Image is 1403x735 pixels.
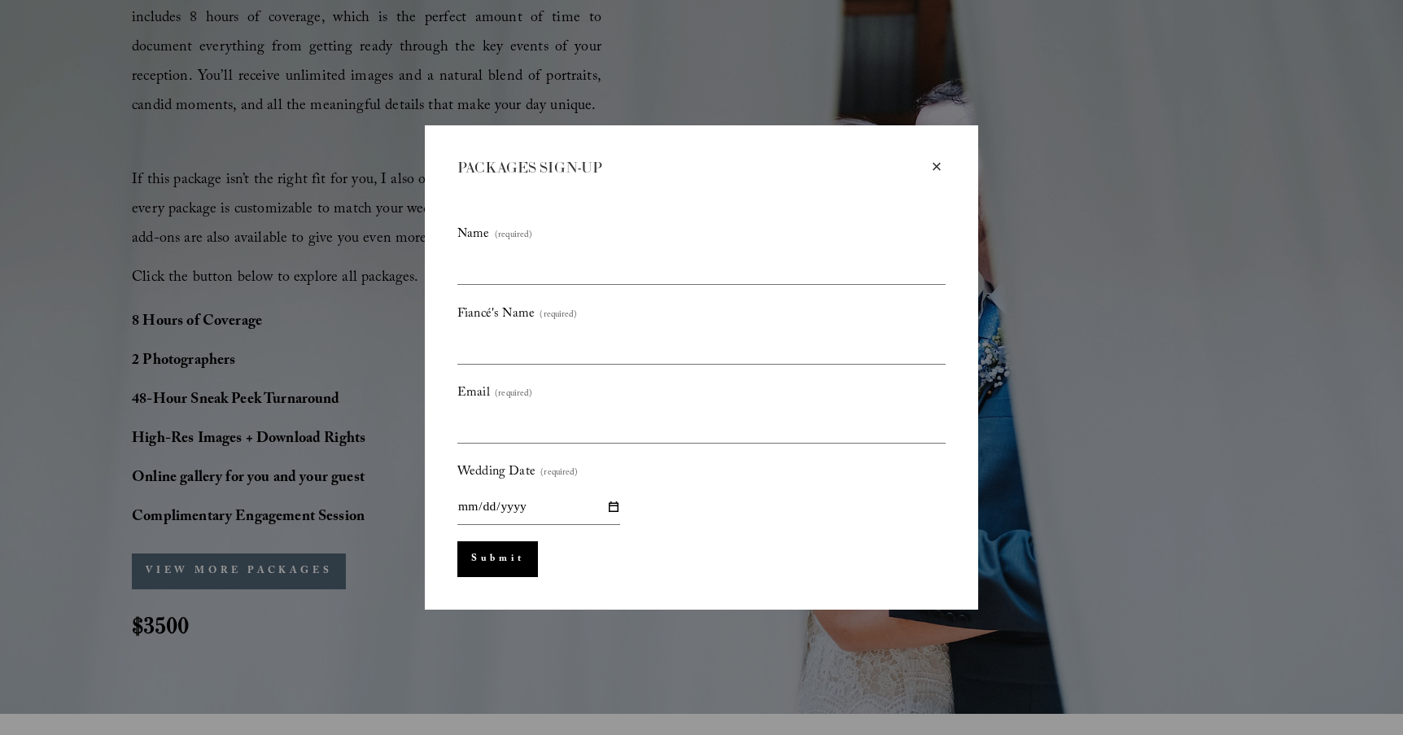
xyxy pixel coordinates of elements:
[928,158,946,176] div: Close
[495,386,532,404] span: (required)
[457,302,535,327] span: Fiancé's Name
[457,381,490,406] span: Email
[495,227,532,245] span: (required)
[457,541,538,577] button: Submit
[457,158,928,178] div: PACKAGES SIGN-UP
[457,460,535,485] span: Wedding Date
[457,222,490,247] span: Name
[540,465,578,483] span: (required)
[540,307,577,325] span: (required)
